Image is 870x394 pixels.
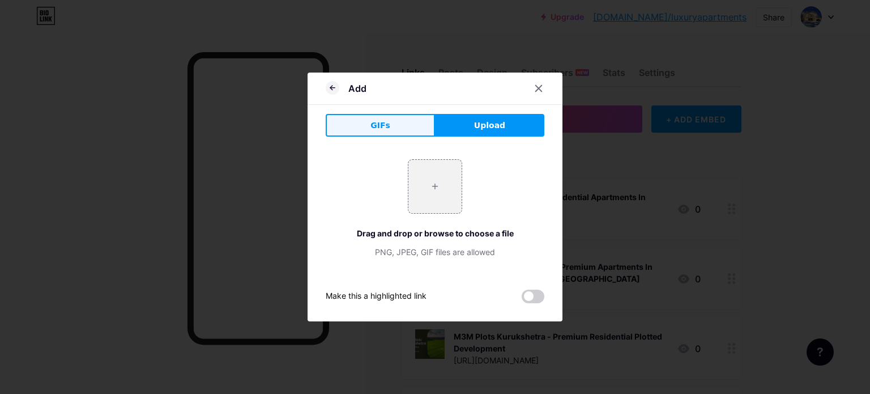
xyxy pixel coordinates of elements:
div: Add [348,82,366,95]
div: Drag and drop or browse to choose a file [326,227,544,239]
button: GIFs [326,114,435,137]
span: GIFs [370,120,390,132]
div: Make this a highlighted link [326,290,427,303]
div: PNG, JPEG, GIF files are allowed [326,246,544,258]
button: Upload [435,114,544,137]
span: Upload [474,120,505,132]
